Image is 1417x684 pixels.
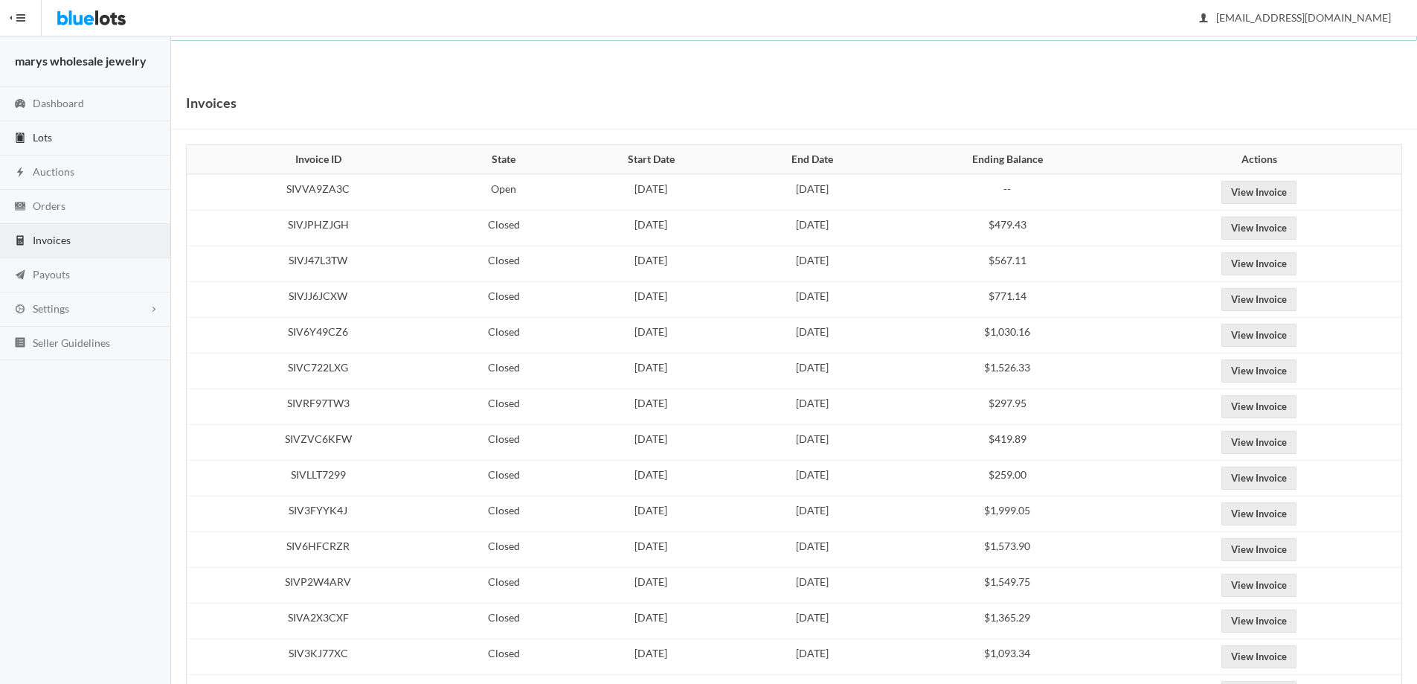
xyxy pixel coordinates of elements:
[187,354,441,389] td: SIVC722LXG
[33,234,71,246] span: Invoices
[33,199,65,212] span: Orders
[187,425,441,461] td: SIVZVC6KFW
[567,532,736,568] td: [DATE]
[567,246,736,282] td: [DATE]
[441,318,567,354] td: Closed
[1221,467,1296,490] a: View Invoice
[187,145,441,175] th: Invoice ID
[187,211,441,246] td: SIVJPHZJGH
[13,303,28,317] ion-icon: cog
[567,639,736,675] td: [DATE]
[567,282,736,318] td: [DATE]
[441,246,567,282] td: Closed
[1221,395,1296,418] a: View Invoice
[441,639,567,675] td: Closed
[1221,181,1296,204] a: View Invoice
[736,604,890,639] td: [DATE]
[441,568,567,604] td: Closed
[736,568,890,604] td: [DATE]
[889,174,1126,211] td: --
[187,639,441,675] td: SIV3KJ77XC
[187,389,441,425] td: SIVRF97TW3
[736,145,890,175] th: End Date
[186,92,237,114] h1: Invoices
[736,246,890,282] td: [DATE]
[187,174,441,211] td: SIVVA9ZA3C
[441,211,567,246] td: Closed
[1126,145,1401,175] th: Actions
[13,98,28,112] ion-icon: speedometer
[736,639,890,675] td: [DATE]
[567,389,736,425] td: [DATE]
[1221,217,1296,240] a: View Invoice
[736,461,890,496] td: [DATE]
[736,354,890,389] td: [DATE]
[1221,538,1296,561] a: View Invoice
[33,268,70,281] span: Payouts
[33,97,84,109] span: Dashboard
[441,461,567,496] td: Closed
[187,568,441,604] td: SIVP2W4ARV
[736,174,890,211] td: [DATE]
[441,496,567,532] td: Closed
[13,200,28,214] ion-icon: cash
[1200,11,1391,24] span: [EMAIL_ADDRESS][DOMAIN_NAME]
[736,318,890,354] td: [DATE]
[13,166,28,180] ion-icon: flash
[441,389,567,425] td: Closed
[33,302,69,315] span: Settings
[441,174,567,211] td: Open
[889,532,1126,568] td: $1,573.90
[15,54,147,68] strong: marys wholesale jewelry
[187,282,441,318] td: SIVJJ6JCXW
[889,425,1126,461] td: $419.89
[736,496,890,532] td: [DATE]
[889,246,1126,282] td: $567.11
[889,318,1126,354] td: $1,030.16
[1221,324,1296,347] a: View Invoice
[1221,431,1296,454] a: View Invoice
[13,269,28,283] ion-icon: paper plane
[13,234,28,249] ion-icon: calculator
[187,461,441,496] td: SIVLLT7299
[13,132,28,146] ion-icon: clipboard
[889,389,1126,425] td: $297.95
[567,318,736,354] td: [DATE]
[889,282,1126,318] td: $771.14
[441,282,567,318] td: Closed
[567,604,736,639] td: [DATE]
[889,354,1126,389] td: $1,526.33
[187,604,441,639] td: SIVA2X3CXF
[889,496,1126,532] td: $1,999.05
[889,604,1126,639] td: $1,365.29
[441,145,567,175] th: State
[441,425,567,461] td: Closed
[1221,645,1296,668] a: View Invoice
[567,461,736,496] td: [DATE]
[567,425,736,461] td: [DATE]
[889,145,1126,175] th: Ending Balance
[13,336,28,351] ion-icon: list box
[33,336,110,349] span: Seller Guidelines
[33,131,52,144] span: Lots
[889,461,1126,496] td: $259.00
[1221,610,1296,633] a: View Invoice
[567,568,736,604] td: [DATE]
[889,639,1126,675] td: $1,093.34
[736,532,890,568] td: [DATE]
[33,165,74,178] span: Auctions
[736,425,890,461] td: [DATE]
[567,211,736,246] td: [DATE]
[1196,12,1211,26] ion-icon: person
[1221,252,1296,275] a: View Invoice
[567,354,736,389] td: [DATE]
[567,496,736,532] td: [DATE]
[441,604,567,639] td: Closed
[567,145,736,175] th: Start Date
[1221,288,1296,311] a: View Invoice
[187,532,441,568] td: SIV6HFCRZR
[187,496,441,532] td: SIV3FYYK4J
[567,174,736,211] td: [DATE]
[736,282,890,318] td: [DATE]
[441,532,567,568] td: Closed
